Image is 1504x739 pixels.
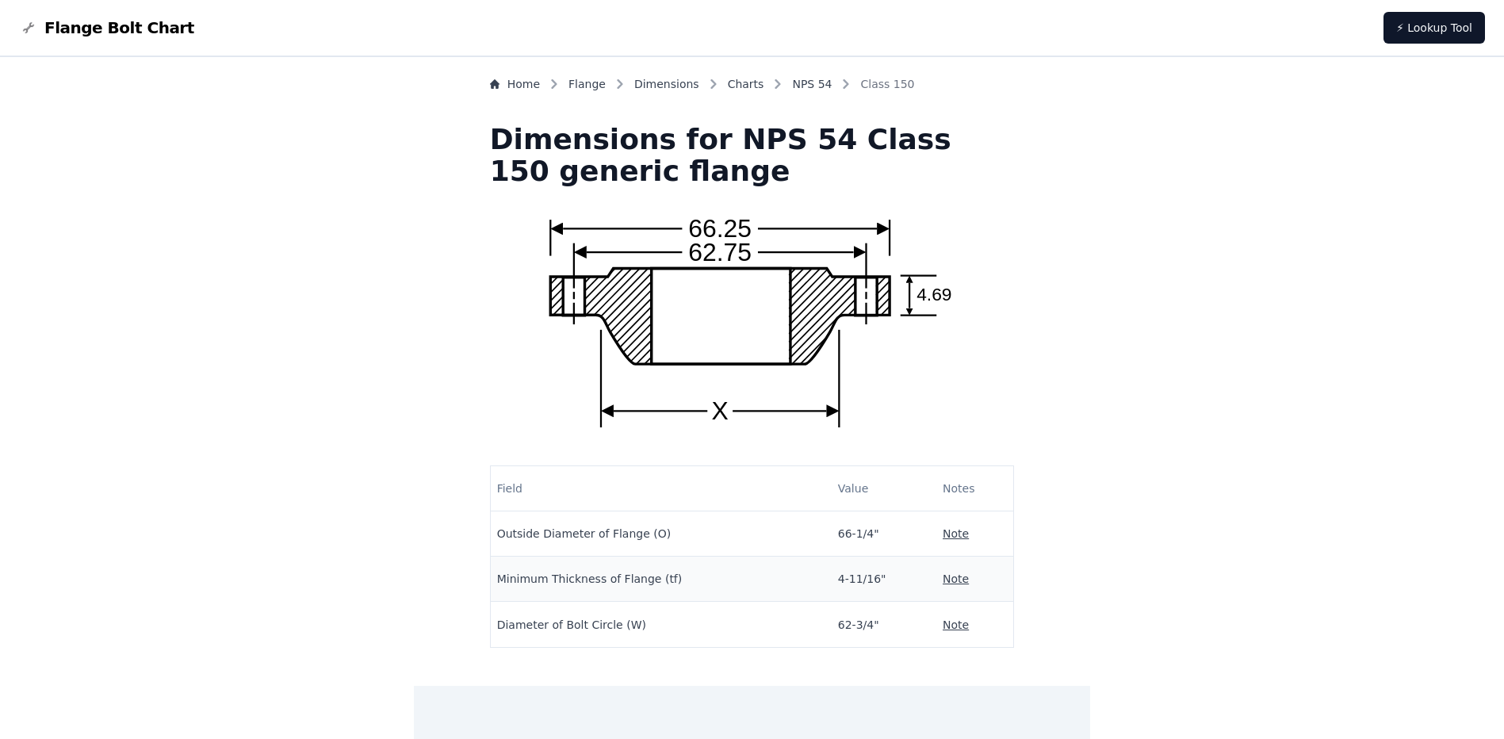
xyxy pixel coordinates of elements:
img: Flange Bolt Chart Logo [19,18,38,37]
td: 62-3/4" [832,602,936,647]
th: Value [832,466,936,511]
a: NPS 54 [792,76,832,92]
td: Diameter of Bolt Circle (W) [491,602,832,647]
nav: Breadcrumb [490,76,1015,98]
td: 4-11/16" [832,557,936,602]
td: Minimum Thickness of Flange (tf) [491,557,832,602]
a: Home [490,76,540,92]
text: 66.25 [689,214,752,243]
td: Outside Diameter of Flange (O) [491,511,832,557]
a: Flange Bolt Chart LogoFlange Bolt Chart [19,17,194,39]
th: Notes [936,466,1013,511]
td: 66-1/4" [832,511,936,557]
a: ⚡ Lookup Tool [1383,12,1485,44]
span: Flange Bolt Chart [44,17,194,39]
a: Flange [568,76,606,92]
text: X [712,396,729,425]
text: 4.69 [917,284,952,304]
th: Field [491,466,832,511]
h1: Dimensions for NPS 54 Class 150 generic flange [490,124,1015,187]
button: Note [943,617,969,633]
text: 62.75 [689,238,752,266]
button: Note [943,526,969,542]
a: Charts [728,76,764,92]
button: Note [943,571,969,587]
span: Class 150 [860,76,914,92]
a: Dimensions [634,76,699,92]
